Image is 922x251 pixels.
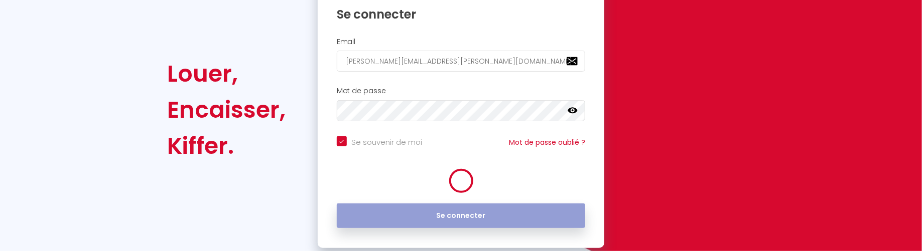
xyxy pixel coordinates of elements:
[168,92,286,128] div: Encaisser,
[168,56,286,92] div: Louer,
[337,203,586,228] button: Se connecter
[337,87,586,95] h2: Mot de passe
[337,7,586,22] h1: Se connecter
[509,137,585,147] a: Mot de passe oublié ?
[337,38,586,46] h2: Email
[168,128,286,164] div: Kiffer.
[337,51,586,72] input: Ton Email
